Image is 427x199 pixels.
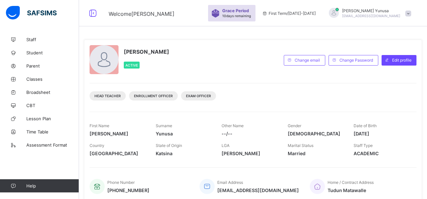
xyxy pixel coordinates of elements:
[354,131,410,136] span: [DATE]
[26,103,79,108] span: CBT
[90,123,109,128] span: First Name
[328,187,374,193] span: Tudun Matawalle
[6,6,57,20] img: safsims
[26,50,79,55] span: Student
[288,143,313,148] span: Marital Status
[222,131,278,136] span: --/--
[156,143,182,148] span: State of Origin
[222,143,229,148] span: LGA
[339,58,373,63] span: Change Password
[328,180,374,185] span: Home / Contract Address
[342,8,400,13] span: [PERSON_NAME] Yunusa
[392,58,412,63] span: Edit profile
[295,58,320,63] span: Change email
[26,183,79,188] span: Help
[322,8,414,19] div: Abdurrahman Yunusa
[262,11,316,16] span: session/term information
[156,131,212,136] span: Yunusa
[342,14,400,18] span: [EMAIL_ADDRESS][DOMAIN_NAME]
[124,48,169,55] span: [PERSON_NAME]
[222,123,244,128] span: Other Name
[26,116,79,121] span: Lesson Plan
[26,142,79,148] span: Assessment Format
[288,123,301,128] span: Gender
[156,151,212,156] span: Katsina
[94,94,121,98] span: Head Teacher
[109,11,174,17] span: Welcome [PERSON_NAME]
[222,151,278,156] span: [PERSON_NAME]
[107,180,135,185] span: Phone Number
[222,8,249,13] span: Grace Period
[90,143,104,148] span: Country
[26,37,79,42] span: Staff
[354,143,373,148] span: Staff Type
[217,187,299,193] span: [EMAIL_ADDRESS][DOMAIN_NAME]
[354,123,377,128] span: Date of Birth
[26,90,79,95] span: Broadsheet
[156,123,172,128] span: Surname
[217,180,243,185] span: Email Address
[186,94,211,98] span: Exam Officer
[26,76,79,82] span: Classes
[288,131,344,136] span: [DEMOGRAPHIC_DATA]
[354,151,410,156] span: ACADEMIC
[90,131,146,136] span: [PERSON_NAME]
[90,151,146,156] span: [GEOGRAPHIC_DATA]
[222,14,251,18] span: 10 days remaining
[26,129,79,134] span: Time Table
[134,94,173,98] span: Enrollment Officer
[211,9,220,17] img: sticker-purple.71386a28dfed39d6af7621340158ba97.svg
[288,151,344,156] span: Married
[107,187,149,193] span: [PHONE_NUMBER]
[125,63,138,67] span: Active
[26,63,79,69] span: Parent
